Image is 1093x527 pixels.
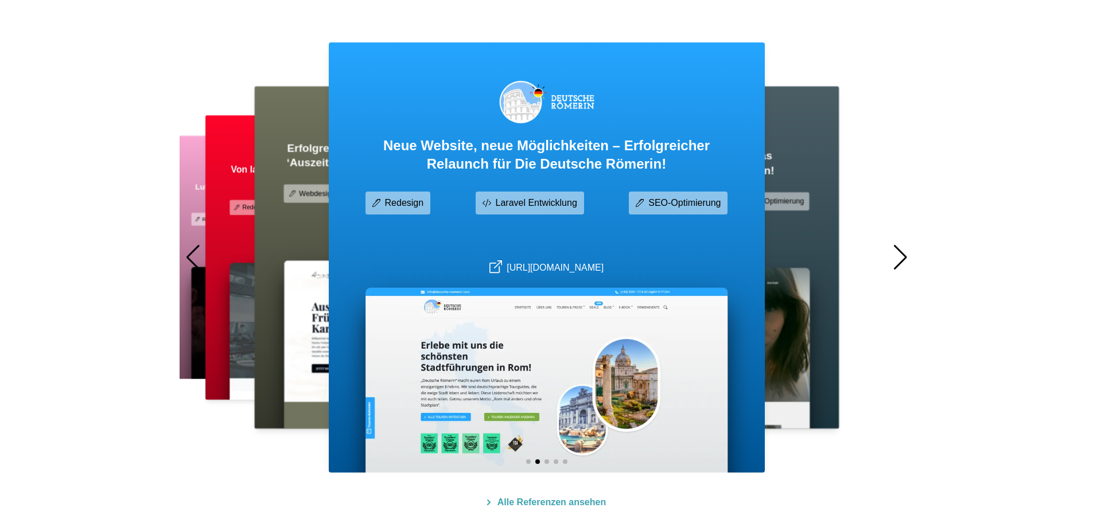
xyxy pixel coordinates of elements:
h3: Erfolgreicher Digitalauftritt für das Brunch-Restaurant ‘Auszeit’ – Von der Idee zur etablierten ... [283,140,572,170]
a: [URL][DOMAIN_NAME] [489,263,604,272]
p: SEO-Optimierung [648,196,721,210]
p: Redesign der Website [243,203,302,212]
h3: Luft und Liebe Leipzig – Einzigartiges Ambiente, jetzt mit neuem Design! [191,182,396,202]
h3: Neue Website, neue Möglichkeiten – Erfolgreicher Relaunch für Die Deutsche Römerin! [365,136,728,173]
a: Alle Referenzen ansehen [180,495,914,509]
h3: Von langsam zu leistungsstark – Die neue Website von MKS Zwickau überzeugt! [230,163,469,188]
p: SEO-Optimierung [746,196,804,206]
p: Webdesign [299,188,335,199]
p: Laravel Entwicklung [496,196,577,210]
p: Redesign [202,216,224,224]
p: Redesign [385,196,424,210]
img: Sehen Sie sich unseren Blog an [487,495,491,509]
